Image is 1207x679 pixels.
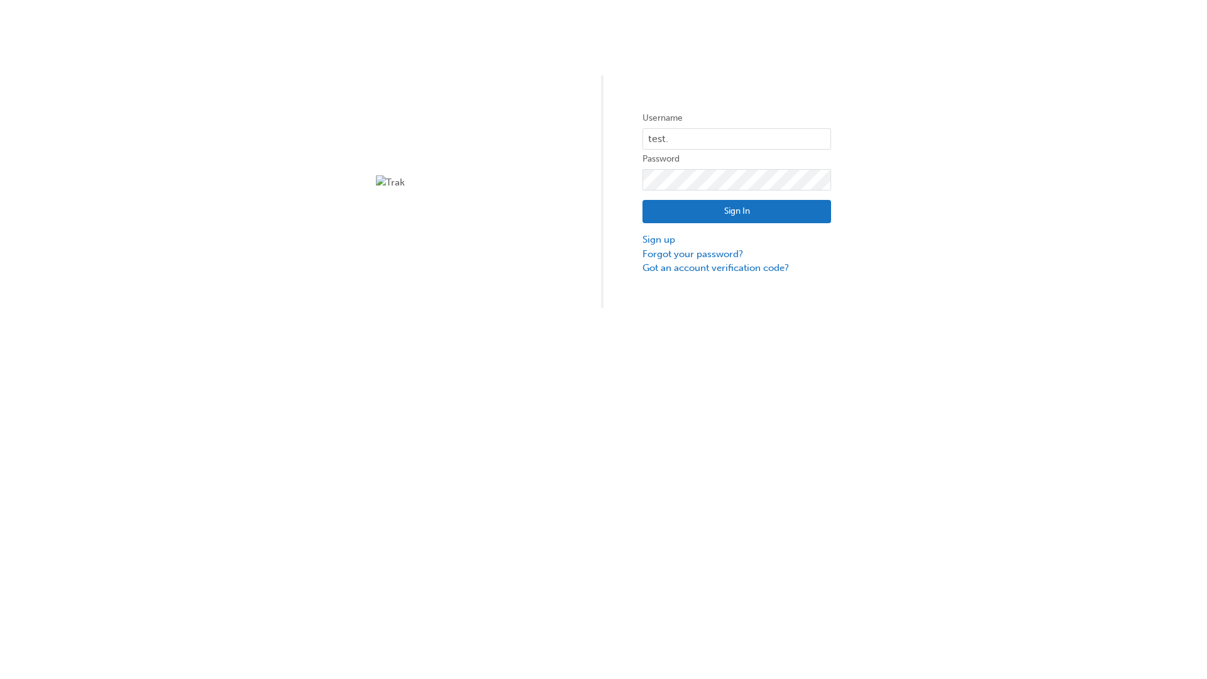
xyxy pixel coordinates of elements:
[642,111,831,126] label: Username
[642,247,831,262] a: Forgot your password?
[376,175,565,190] img: Trak
[642,200,831,224] button: Sign In
[642,152,831,167] label: Password
[642,261,831,275] a: Got an account verification code?
[642,128,831,150] input: Username
[642,233,831,247] a: Sign up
